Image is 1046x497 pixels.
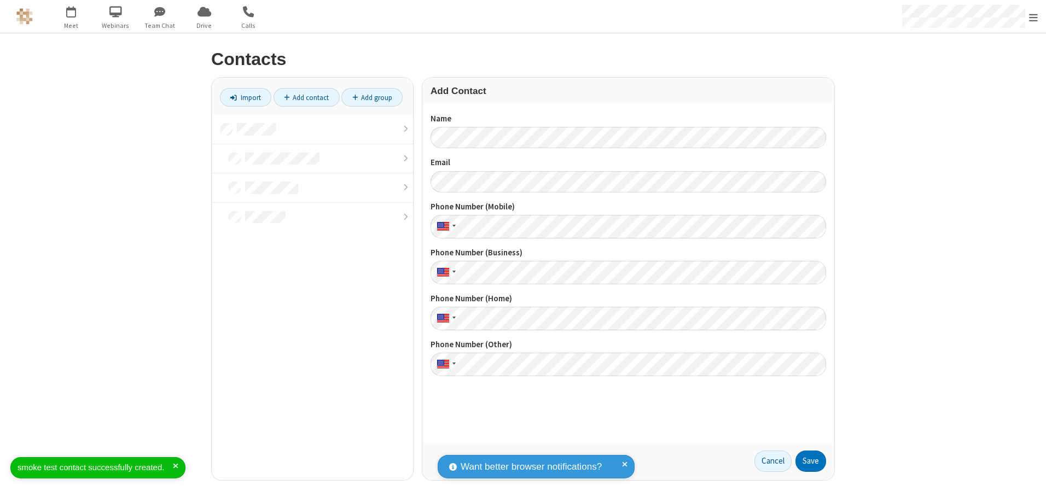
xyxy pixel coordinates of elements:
label: Phone Number (Mobile) [431,201,826,213]
label: Phone Number (Business) [431,247,826,259]
img: QA Selenium DO NOT DELETE OR CHANGE [16,8,33,25]
span: Calls [228,21,269,31]
a: Add group [341,88,403,107]
div: United States: + 1 [431,353,459,376]
h3: Add Contact [431,86,826,96]
span: Team Chat [140,21,181,31]
button: Save [795,451,826,472]
a: Import [220,88,271,107]
a: Cancel [754,451,792,472]
div: United States: + 1 [431,215,459,238]
label: Name [431,113,826,125]
span: Meet [51,21,92,31]
span: Drive [184,21,225,31]
a: Add contact [274,88,340,107]
label: Phone Number (Other) [431,338,826,351]
h2: Contacts [211,50,835,69]
span: Want better browser notifications? [461,460,602,474]
label: Email [431,156,826,169]
div: United States: + 1 [431,261,459,284]
span: Webinars [95,21,136,31]
div: smoke test contact successfully created. [18,461,173,474]
label: Phone Number (Home) [431,293,826,305]
div: United States: + 1 [431,307,459,330]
